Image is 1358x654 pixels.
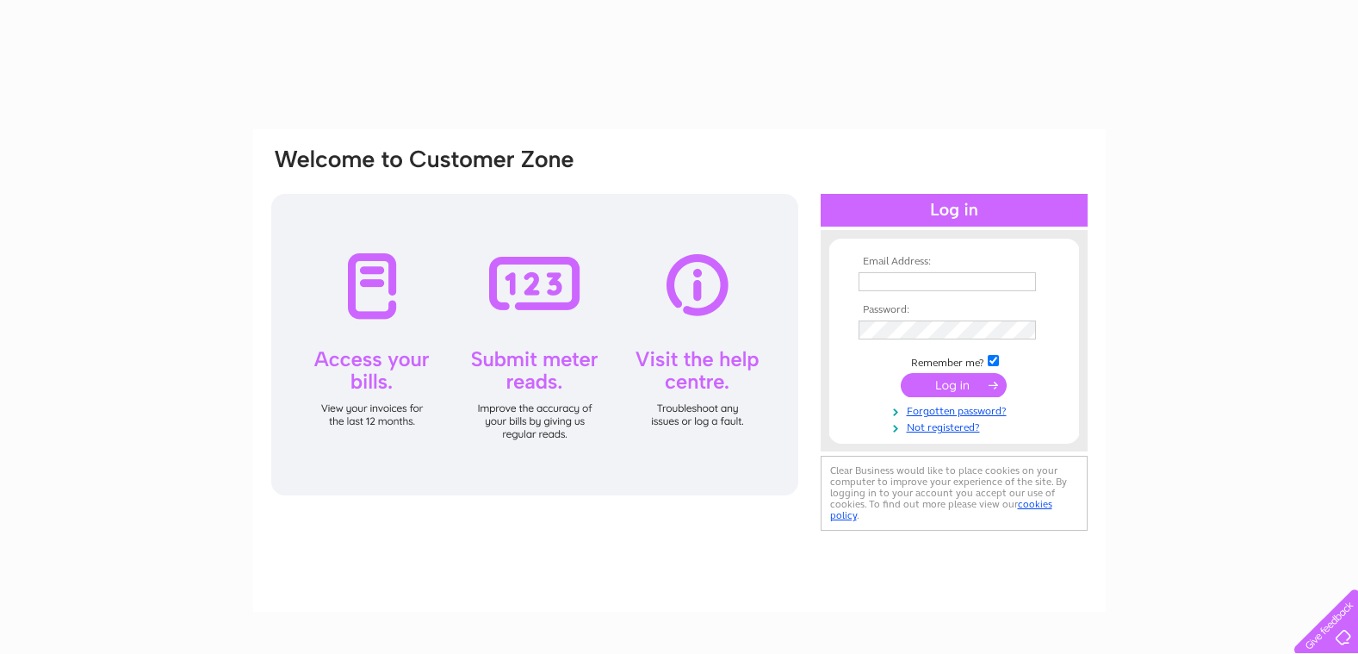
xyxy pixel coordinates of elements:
th: Password: [854,304,1054,316]
a: Forgotten password? [859,402,1054,418]
td: Remember me? [854,352,1054,370]
input: Submit [901,373,1007,397]
th: Email Address: [854,256,1054,268]
div: Clear Business would like to place cookies on your computer to improve your experience of the sit... [821,456,1088,531]
a: Not registered? [859,418,1054,434]
a: cookies policy [830,498,1052,521]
